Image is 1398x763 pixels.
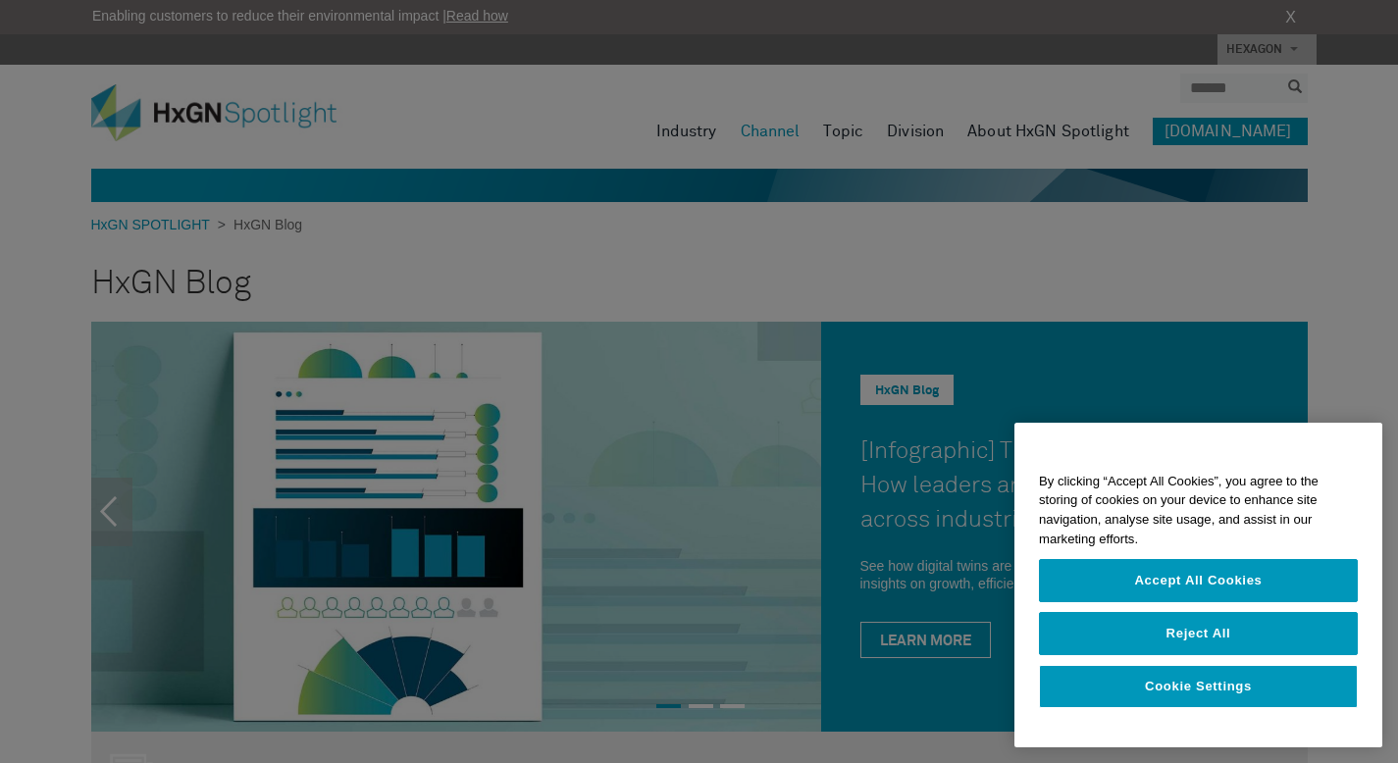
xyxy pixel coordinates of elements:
button: Accept All Cookies [1039,559,1358,602]
div: By clicking “Accept All Cookies”, you agree to the storing of cookies on your device to enhance s... [1014,462,1382,559]
button: Cookie Settings [1039,665,1358,708]
div: Cookie banner [1014,423,1382,747]
div: Privacy [1014,423,1382,747]
button: Reject All [1039,612,1358,655]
